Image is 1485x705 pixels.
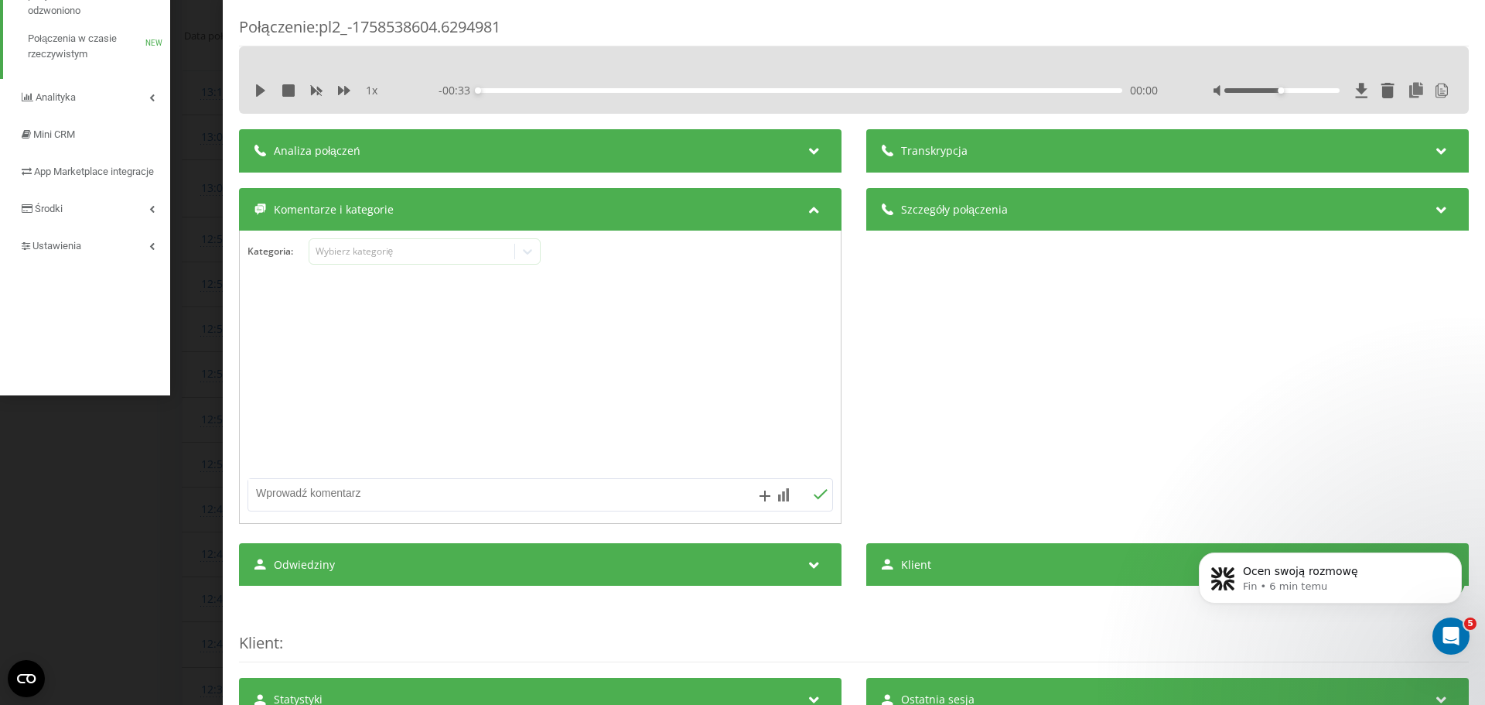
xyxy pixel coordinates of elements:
span: Ustawienia [32,240,81,252]
a: Połączenia w czasie rzeczywistymNEW [28,25,170,68]
span: Środki [35,203,63,214]
iframe: Intercom live chat [1432,618,1470,655]
span: Szczegóły połączenia [901,202,1008,217]
div: Połączenie : pl2_-1758538604.6294981 [239,16,1469,46]
div: Wybierz kategorię [316,245,509,258]
div: Accessibility label [1278,87,1284,94]
span: Klient [239,632,279,653]
div: : [239,601,1469,662]
div: Accessibility label [475,87,481,94]
span: Analiza połączeń [274,143,360,159]
span: 1 x [366,83,377,98]
span: 00:00 [1130,83,1158,98]
iframe: Intercom notifications wiadomość [1176,520,1485,663]
span: Komentarze i kategorie [274,202,394,217]
span: Transkrypcja [901,143,968,159]
button: Open CMP widget [8,660,45,697]
span: - 00:33 [439,83,478,98]
span: Klient [901,557,931,573]
h4: Kategoria : [247,246,309,257]
span: Połączenia w czasie rzeczywistym [28,31,145,62]
span: Analityka [36,91,76,103]
span: Odwiedziny [274,557,335,573]
span: 5 [1464,618,1476,630]
span: Mini CRM [33,128,75,140]
span: App Marketplace integracje [34,166,154,177]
